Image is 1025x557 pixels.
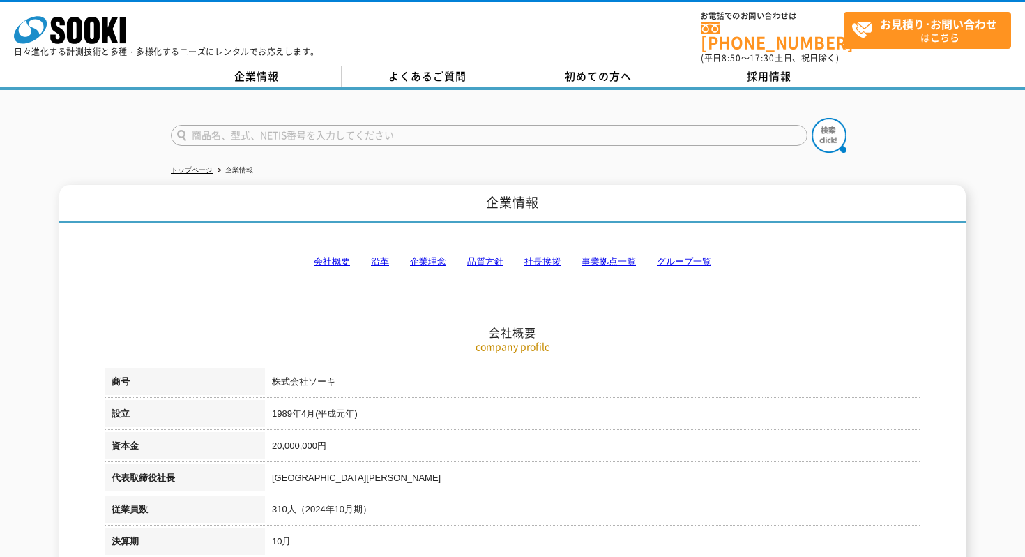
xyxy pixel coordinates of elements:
a: 品質方針 [467,256,503,267]
p: company profile [105,339,920,354]
th: 設立 [105,400,265,432]
a: よくあるご質問 [342,66,512,87]
a: グループ一覧 [657,256,711,267]
a: 初めての方へ [512,66,683,87]
li: 企業情報 [215,163,253,178]
td: 20,000,000円 [265,432,920,464]
td: 1989年4月(平成元年) [265,400,920,432]
h2: 会社概要 [105,186,920,340]
a: 企業情報 [171,66,342,87]
h1: 企業情報 [59,185,966,223]
th: 従業員数 [105,496,265,528]
a: [PHONE_NUMBER] [701,22,844,50]
th: 代表取締役社長 [105,464,265,496]
span: 8:50 [722,52,741,64]
strong: お見積り･お問い合わせ [880,15,997,32]
span: 17:30 [750,52,775,64]
a: トップページ [171,166,213,174]
span: (平日 ～ 土日、祝日除く) [701,52,839,64]
td: [GEOGRAPHIC_DATA][PERSON_NAME] [265,464,920,496]
span: はこちら [851,13,1010,47]
a: 会社概要 [314,256,350,267]
input: 商品名、型式、NETIS番号を入力してください [171,125,807,146]
img: btn_search.png [812,118,846,153]
a: 事業拠点一覧 [582,256,636,267]
a: 沿革 [371,256,389,267]
span: 初めての方へ [565,68,632,84]
a: 採用情報 [683,66,854,87]
th: 資本金 [105,432,265,464]
th: 商号 [105,368,265,400]
td: 310人（2024年10月期） [265,496,920,528]
span: お電話でのお問い合わせは [701,12,844,20]
a: お見積り･お問い合わせはこちら [844,12,1011,49]
a: 社長挨拶 [524,256,561,267]
td: 株式会社ソーキ [265,368,920,400]
a: 企業理念 [410,256,446,267]
p: 日々進化する計測技術と多種・多様化するニーズにレンタルでお応えします。 [14,47,319,56]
